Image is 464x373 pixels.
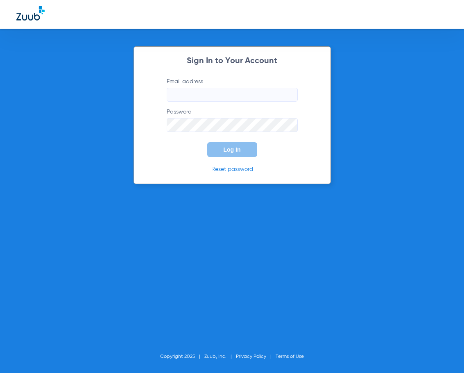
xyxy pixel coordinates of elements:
[204,353,236,361] li: Zuub, Inc.
[167,118,298,132] input: Password
[207,142,257,157] button: Log In
[276,354,304,359] a: Terms of Use
[160,353,204,361] li: Copyright 2025
[154,57,310,65] h2: Sign In to Your Account
[236,354,266,359] a: Privacy Policy
[16,6,45,20] img: Zuub Logo
[167,77,298,102] label: Email address
[167,88,298,102] input: Email address
[211,166,253,172] a: Reset password
[224,146,241,153] span: Log In
[167,108,298,132] label: Password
